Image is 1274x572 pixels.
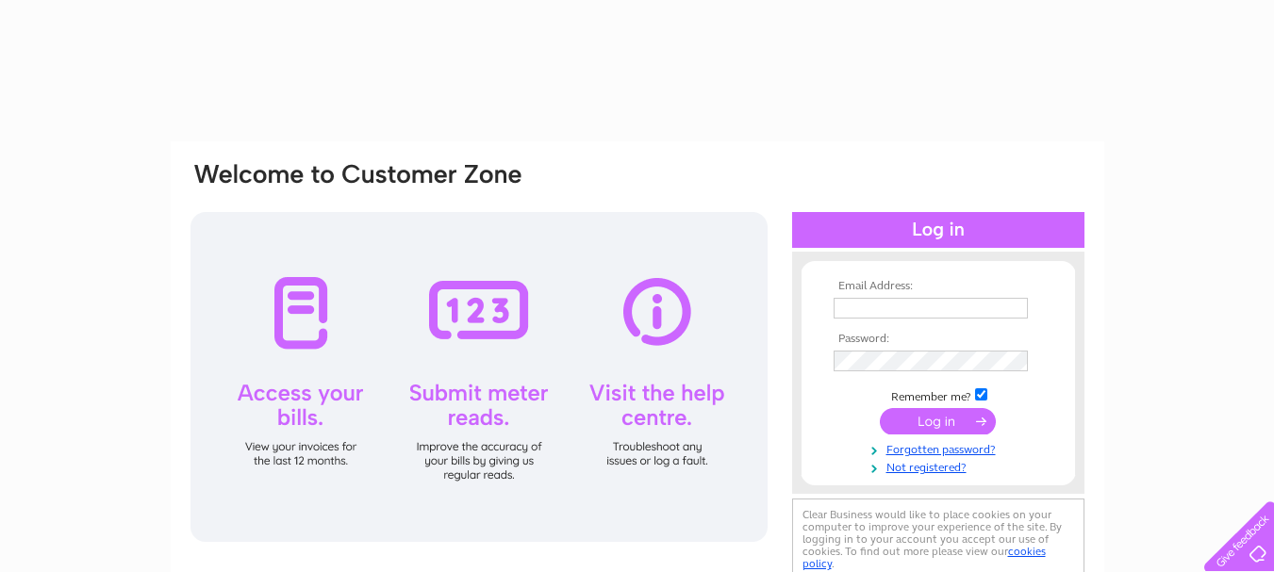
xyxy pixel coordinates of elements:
[834,457,1048,475] a: Not registered?
[802,545,1046,570] a: cookies policy
[829,385,1048,404] td: Remember me?
[829,280,1048,293] th: Email Address:
[829,333,1048,346] th: Password:
[880,408,996,434] input: Submit
[834,439,1048,457] a: Forgotten password?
